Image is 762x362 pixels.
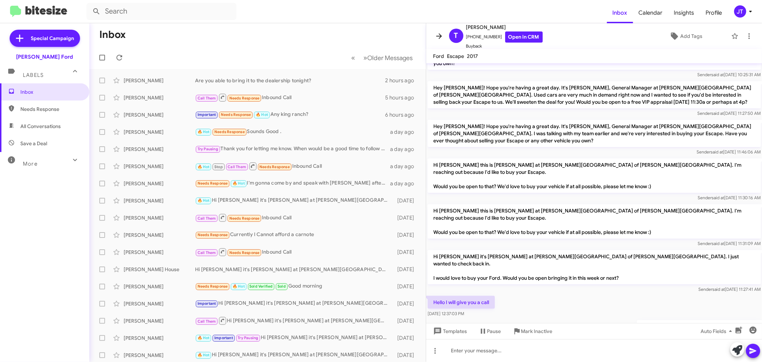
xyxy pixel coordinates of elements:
div: [DATE] [392,334,420,342]
span: 🔥 Hot [198,353,210,357]
span: Sender [DATE] 11:30:16 AM [698,195,761,200]
span: All Conversations [20,123,61,130]
div: [PERSON_NAME] [124,146,195,153]
div: [PERSON_NAME] [124,77,195,84]
span: Mark Inactive [521,325,553,338]
div: [PERSON_NAME] House [124,266,195,273]
div: [DATE] [392,197,420,204]
div: a day ago [390,146,420,153]
div: Sounds Good . [195,128,390,136]
span: 🔥 Hot [198,165,210,169]
span: [PHONE_NUMBER] [466,31,543,43]
span: 🔥 Hot [256,112,268,117]
a: Calendar [633,3,668,23]
div: Inbound Call [195,162,390,171]
a: Profile [700,3,728,23]
span: Needs Response [229,250,260,255]
span: said at [711,72,724,77]
span: 🔥 Hot [198,198,210,203]
span: said at [711,149,723,155]
div: [PERSON_NAME] [124,197,195,204]
span: said at [711,111,724,116]
div: Any king ranch? [195,111,385,119]
span: Ford [433,53,444,59]
span: 2017 [467,53,478,59]
div: 5 hours ago [385,94,420,101]
span: Buyback [466,43,543,50]
div: [DATE] [392,300,420,307]
div: Inbound Call [195,93,385,102]
span: Sold [278,284,286,289]
span: Labels [23,72,44,78]
button: Pause [473,325,507,338]
div: a day ago [390,180,420,187]
span: Needs Response [259,165,290,169]
span: Escape [447,53,464,59]
p: Hi [PERSON_NAME] this is [PERSON_NAME] at [PERSON_NAME][GEOGRAPHIC_DATA] of [PERSON_NAME][GEOGRAP... [428,158,761,193]
span: Sender [DATE] 11:27:50 AM [697,111,761,116]
div: [PERSON_NAME] Ford [16,53,73,60]
button: Mark Inactive [507,325,558,338]
input: Search [86,3,236,20]
span: Needs Response [20,106,81,113]
span: Insights [668,3,700,23]
span: Important [214,336,233,340]
div: Thank you for letting me know. When would be a good time to follow up with you? [195,145,390,153]
div: Are you able to bring it to the dealership tonight? [195,77,385,84]
span: Sender [DATE] 11:27:41 AM [698,287,761,292]
div: [PERSON_NAME] [124,283,195,290]
span: Call Them [198,250,216,255]
button: Previous [347,50,360,65]
a: Special Campaign [10,30,80,47]
span: Call Them [228,165,246,169]
span: Older Messages [368,54,413,62]
div: JT [734,5,746,18]
button: JT [728,5,754,18]
span: Needs Response [229,96,260,101]
button: Auto Fields [695,325,741,338]
div: [PERSON_NAME] [124,111,195,118]
span: « [352,53,355,62]
span: Inbox [607,3,633,23]
div: [PERSON_NAME] [124,352,195,359]
div: [DATE] [392,249,420,256]
span: said at [712,287,725,292]
p: Hello I will give you a call [428,296,495,309]
p: Hey [PERSON_NAME]! Hope you're having a great day. It's [PERSON_NAME], General Manager at [PERSON... [428,120,761,147]
span: said at [712,195,724,200]
button: Add Tags [643,30,728,43]
div: [DATE] [392,214,420,221]
div: Inbound Call [195,248,392,256]
p: Are you able to bring it to the dealership tonight? [637,320,761,333]
div: Hi [PERSON_NAME] it's [PERSON_NAME] at [PERSON_NAME][GEOGRAPHIC_DATA] of [PERSON_NAME][GEOGRAPHIC... [195,266,392,273]
button: Templates [426,325,473,338]
span: Needs Response [198,181,228,186]
div: a day ago [390,163,420,170]
div: [PERSON_NAME] [124,231,195,239]
span: Try Pausing [238,336,258,340]
span: said at [712,241,724,246]
button: Next [359,50,417,65]
a: Open in CRM [505,31,543,43]
div: [PERSON_NAME] [124,214,195,221]
div: [DATE] [392,317,420,324]
span: Call Them [198,96,216,101]
div: [PERSON_NAME] [124,334,195,342]
span: Important [198,112,216,117]
span: Stop [214,165,223,169]
p: Hey [PERSON_NAME]! Hope you're having a great day. It's [PERSON_NAME], General Manager at [PERSON... [428,81,761,108]
div: Hi [PERSON_NAME] it's [PERSON_NAME] at [PERSON_NAME][GEOGRAPHIC_DATA] of [PERSON_NAME][GEOGRAPHIC... [195,196,392,205]
span: Needs Response [198,284,228,289]
div: Inbound Call [195,213,392,222]
span: Important [198,301,216,306]
span: » [364,53,368,62]
nav: Page navigation example [348,50,417,65]
div: [DATE] [392,352,420,359]
span: Sender [DATE] 11:46:06 AM [697,149,761,155]
span: Call Them [198,319,216,324]
span: T [454,30,458,41]
span: Sender [DATE] 11:31:09 AM [698,241,761,246]
span: Inbox [20,88,81,96]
